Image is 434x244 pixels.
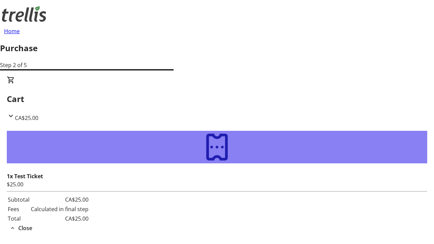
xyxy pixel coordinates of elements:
[7,214,30,223] td: Total
[7,195,30,204] td: Subtotal
[7,180,427,188] div: $25.00
[7,172,43,180] strong: 1x Test Ticket
[7,205,30,213] td: Fees
[31,205,89,213] td: Calculated in final step
[7,76,427,122] div: CartCA$25.00
[31,214,89,223] td: CA$25.00
[7,224,35,232] button: Close
[18,224,32,232] span: Close
[7,122,427,232] div: CartCA$25.00
[15,114,38,122] span: CA$25.00
[31,195,89,204] td: CA$25.00
[7,93,427,105] h2: Cart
